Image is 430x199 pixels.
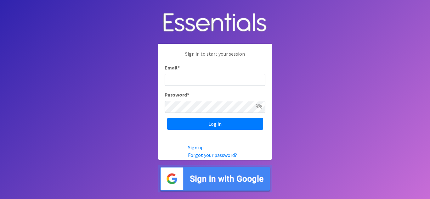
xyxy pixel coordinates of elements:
[165,64,180,71] label: Email
[188,152,237,158] a: Forgot your password?
[158,7,272,39] img: Human Essentials
[167,118,263,130] input: Log in
[165,91,189,98] label: Password
[187,91,189,98] abbr: required
[188,144,204,151] a: Sign up
[158,165,272,192] img: Sign in with Google
[178,64,180,71] abbr: required
[165,50,265,64] p: Sign in to start your session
